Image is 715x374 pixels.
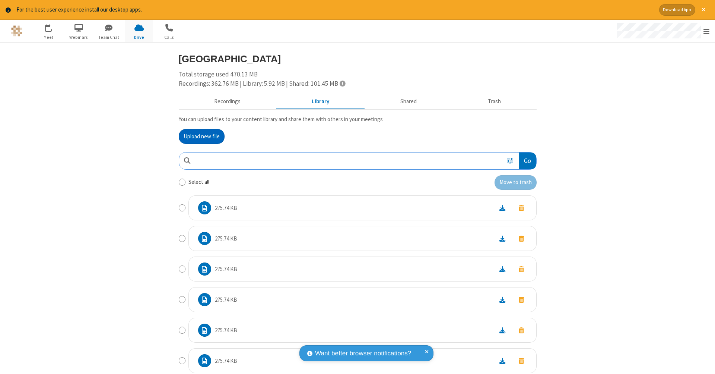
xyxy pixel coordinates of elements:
[215,265,237,274] p: 275.74 KB
[3,20,31,42] button: Logo
[519,153,536,169] button: Go
[512,356,531,366] button: Move to trash
[215,296,237,304] p: 275.74 KB
[95,34,123,41] span: Team Chat
[276,94,365,109] button: Content library
[512,264,531,274] button: Move to trash
[65,34,93,41] span: Webinars
[179,115,537,124] p: You can upload files to your content library and share them with others in your meetings
[493,356,512,365] a: Download file
[365,94,452,109] button: Shared during meetings
[512,295,531,305] button: Move to trash
[125,34,153,41] span: Drive
[493,204,512,212] a: Download file
[315,349,411,358] span: Want better browser notifications?
[452,94,537,109] button: Trash
[512,325,531,335] button: Move to trash
[179,94,276,109] button: Recorded meetings
[340,80,345,87] span: Totals displayed include files that have been moved to the trash.
[215,326,237,335] p: 275.74 KB
[698,4,709,16] button: Close alert
[179,54,537,64] h3: [GEOGRAPHIC_DATA]
[512,233,531,243] button: Move to trash
[493,295,512,304] a: Download file
[493,326,512,334] a: Download file
[50,24,55,29] div: 1
[179,129,225,144] button: Upload new file
[179,79,537,89] div: Recordings: 362.76 MB | Library: 5.92 MB | Shared: 101.45 MB
[493,234,512,243] a: Download file
[215,204,237,213] p: 275.74 KB
[155,34,183,41] span: Calls
[179,70,537,89] div: Total storage used 470.13 MB
[495,175,537,190] button: Move to trash
[659,4,695,16] button: Download App
[16,6,654,14] div: For the best user experience install our desktop apps.
[512,203,531,213] button: Move to trash
[215,357,237,365] p: 275.74 KB
[188,178,209,186] label: Select all
[610,20,715,42] div: Open menu
[35,34,63,41] span: Meet
[215,235,237,243] p: 275.74 KB
[11,25,22,37] img: QA Selenium DO NOT DELETE OR CHANGE
[493,265,512,273] a: Download file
